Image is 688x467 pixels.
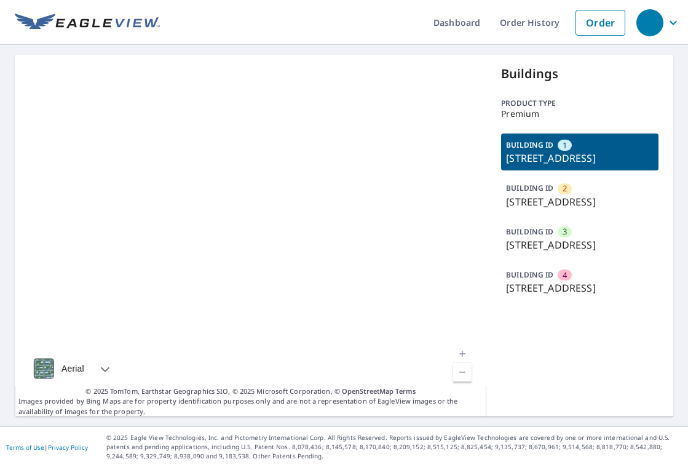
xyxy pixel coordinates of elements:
[6,443,44,452] a: Terms of Use
[506,194,654,209] p: [STREET_ADDRESS]
[501,65,658,83] p: Buildings
[453,363,472,381] a: Current Level 17, Zoom Out
[30,353,121,384] div: Aerial
[506,269,553,280] p: BUILDING ID
[15,14,160,32] img: EV Logo
[453,345,472,363] a: Current Level 17, Zoom In
[506,226,553,237] p: BUILDING ID
[575,10,625,36] a: Order
[506,140,553,150] p: BUILDING ID
[563,140,567,151] span: 1
[563,226,567,237] span: 3
[6,444,88,451] p: |
[506,183,553,193] p: BUILDING ID
[506,237,654,252] p: [STREET_ADDRESS]
[106,433,682,461] p: © 2025 Eagle View Technologies, Inc. and Pictometry International Corp. All Rights Reserved. Repo...
[48,443,88,452] a: Privacy Policy
[501,98,658,109] p: Product type
[342,386,393,396] a: OpenStreetMap
[563,183,567,194] span: 2
[395,386,416,396] a: Terms
[58,353,88,384] div: Aerial
[15,386,486,417] p: Images provided by Bing Maps are for property identification purposes only and are not a represen...
[501,109,658,119] p: Premium
[506,151,654,166] p: [STREET_ADDRESS]
[563,269,567,281] span: 4
[506,281,654,295] p: [STREET_ADDRESS]
[85,386,416,397] span: © 2025 TomTom, Earthstar Geographics SIO, © 2025 Microsoft Corporation, ©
